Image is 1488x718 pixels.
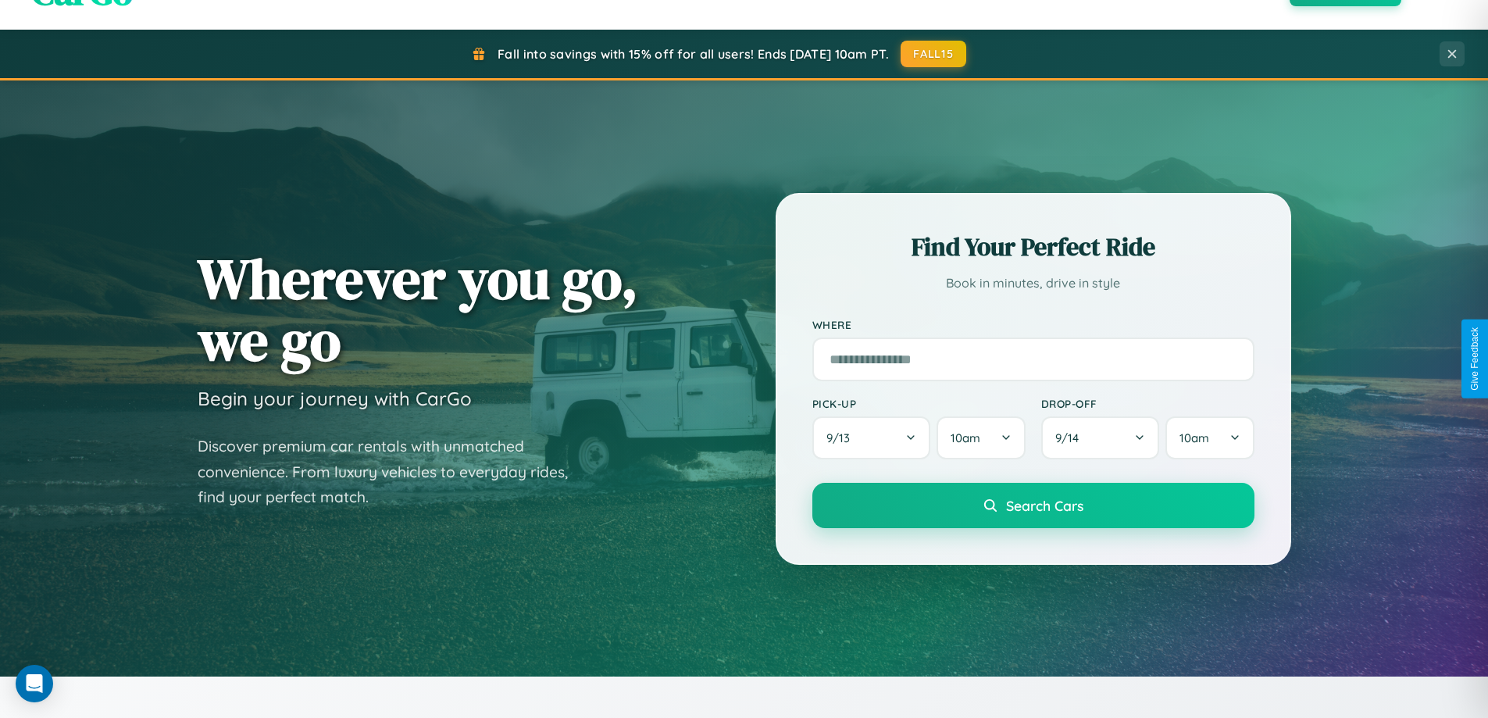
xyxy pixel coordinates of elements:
button: 10am [1165,416,1254,459]
label: Pick-up [812,397,1026,410]
span: 10am [1179,430,1209,445]
label: Where [812,318,1254,331]
div: Open Intercom Messenger [16,665,53,702]
span: Fall into savings with 15% off for all users! Ends [DATE] 10am PT. [498,46,889,62]
button: 9/14 [1041,416,1160,459]
button: 10am [937,416,1025,459]
span: Search Cars [1006,497,1083,514]
button: FALL15 [901,41,966,67]
span: 9 / 13 [826,430,858,445]
button: 9/13 [812,416,931,459]
span: 9 / 14 [1055,430,1087,445]
span: 10am [951,430,980,445]
h2: Find Your Perfect Ride [812,230,1254,264]
button: Search Cars [812,483,1254,528]
h3: Begin your journey with CarGo [198,387,472,410]
p: Book in minutes, drive in style [812,272,1254,295]
h1: Wherever you go, we go [198,248,638,371]
p: Discover premium car rentals with unmatched convenience. From luxury vehicles to everyday rides, ... [198,434,588,510]
label: Drop-off [1041,397,1254,410]
div: Give Feedback [1469,327,1480,391]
